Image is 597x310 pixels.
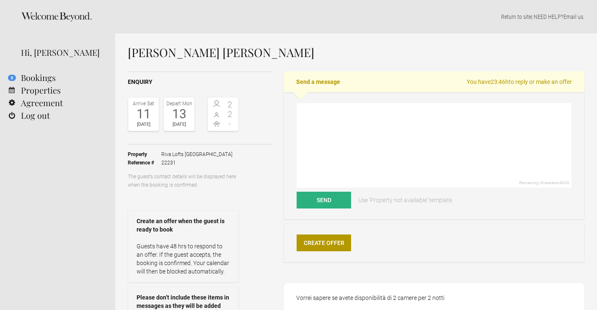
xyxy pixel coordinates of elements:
h2: Send a message [284,71,584,92]
flynt-notification-badge: 8 [8,75,16,81]
span: Riva Lofts [GEOGRAPHIC_DATA] [161,150,233,159]
div: [DATE] [166,120,192,129]
span: 2 [223,110,237,118]
div: Hi, [PERSON_NAME] [21,46,103,59]
span: - [223,120,237,128]
div: Depart Mon [166,99,192,108]
h1: [PERSON_NAME] [PERSON_NAME] [128,46,584,59]
span: 2 [223,100,237,109]
strong: Create an offer when the guest is ready to book [137,217,230,234]
flynt-countdown: 23:46h [491,78,509,85]
p: The guest’s contact details will be displayed here when the booking is confirmed. [128,172,239,189]
div: [DATE] [130,120,157,129]
span: 22231 [161,159,233,167]
p: | NEED HELP? . [128,13,584,21]
a: Create Offer [297,234,351,251]
h2: Enquiry [128,78,272,86]
div: 11 [130,108,157,120]
p: Guests have 48 hrs to respond to an offer. If the guest accepts, the booking is confirmed. Your c... [137,242,230,276]
a: Email us [563,13,583,20]
div: 13 [166,108,192,120]
button: Send [297,192,351,208]
div: Arrive Sat [130,99,157,108]
strong: Reference # [128,159,161,167]
strong: Property [128,150,161,159]
span: You have to reply or make an offer [467,78,572,86]
a: Return to site [501,13,531,20]
a: Use 'Property not available' template [352,192,458,208]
